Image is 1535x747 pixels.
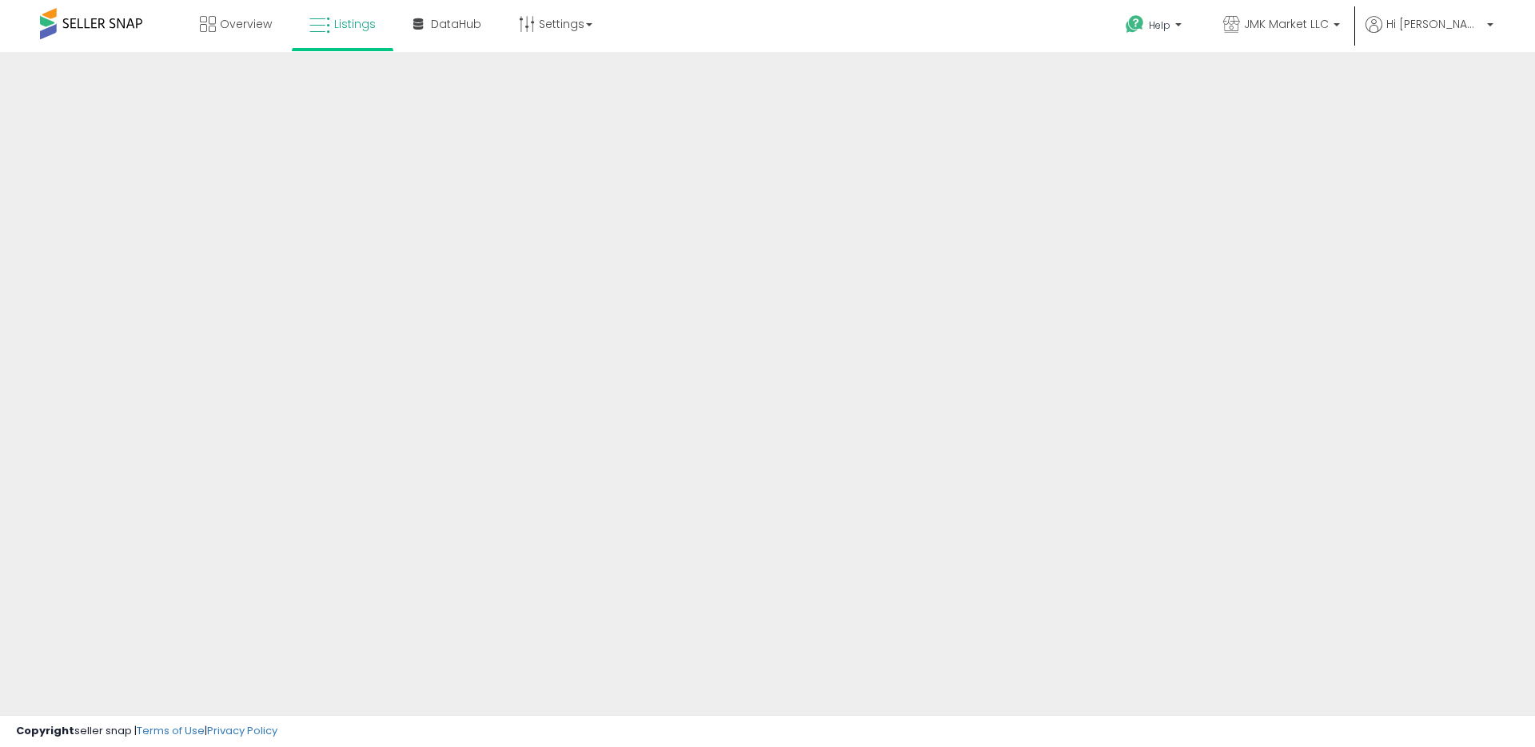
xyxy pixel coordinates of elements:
[1366,16,1493,52] a: Hi [PERSON_NAME]
[1125,14,1145,34] i: Get Help
[1113,2,1198,52] a: Help
[220,16,272,32] span: Overview
[1244,16,1329,32] span: JMK Market LLC
[431,16,481,32] span: DataHub
[1386,16,1482,32] span: Hi [PERSON_NAME]
[334,16,376,32] span: Listings
[1149,18,1170,32] span: Help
